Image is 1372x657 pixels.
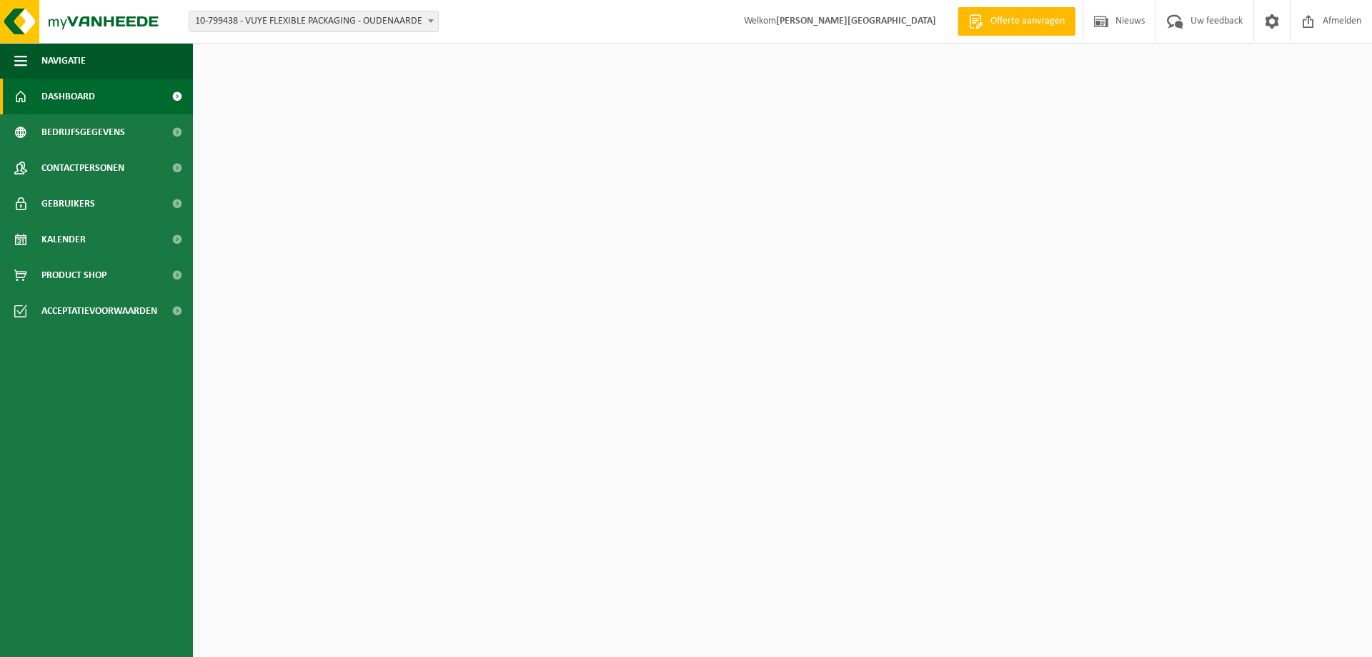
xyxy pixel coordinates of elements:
span: Kalender [41,222,86,257]
a: Offerte aanvragen [958,7,1075,36]
span: 10-799438 - VUYE FLEXIBLE PACKAGING - OUDENAARDE [189,11,438,31]
strong: [PERSON_NAME][GEOGRAPHIC_DATA] [776,16,936,26]
span: Gebruikers [41,186,95,222]
span: Acceptatievoorwaarden [41,293,157,329]
span: Dashboard [41,79,95,114]
span: 10-799438 - VUYE FLEXIBLE PACKAGING - OUDENAARDE [189,11,439,32]
span: Product Shop [41,257,106,293]
span: Contactpersonen [41,150,124,186]
span: Bedrijfsgegevens [41,114,125,150]
span: Navigatie [41,43,86,79]
span: Offerte aanvragen [987,14,1068,29]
